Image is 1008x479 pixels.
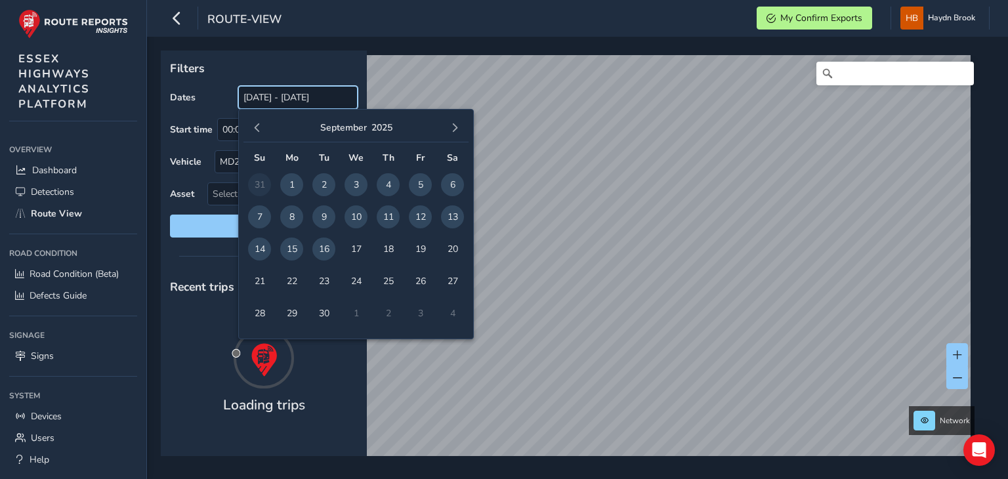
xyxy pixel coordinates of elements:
[170,188,194,200] label: Asset
[170,91,196,104] label: Dates
[223,397,305,413] h4: Loading trips
[900,7,980,30] button: Haydn Brook
[377,238,400,260] span: 18
[9,203,137,224] a: Route View
[9,285,137,306] a: Defects Guide
[377,173,400,196] span: 4
[31,186,74,198] span: Detections
[254,152,265,164] span: Su
[963,434,995,466] div: Open Intercom Messenger
[345,205,367,228] span: 10
[31,410,62,423] span: Devices
[409,205,432,228] span: 12
[441,238,464,260] span: 20
[377,205,400,228] span: 11
[377,270,400,293] span: 25
[30,289,87,302] span: Defects Guide
[900,7,923,30] img: diamond-layout
[32,164,77,177] span: Dashboard
[18,51,90,112] span: ESSEX HIGHWAYS ANALYTICS PLATFORM
[9,427,137,449] a: Users
[180,220,348,232] span: Reset filters
[383,152,394,164] span: Th
[757,7,872,30] button: My Confirm Exports
[441,270,464,293] span: 27
[170,60,358,77] p: Filters
[409,173,432,196] span: 5
[348,152,364,164] span: We
[9,386,137,406] div: System
[280,205,303,228] span: 8
[170,156,201,168] label: Vehicle
[312,302,335,325] span: 30
[345,270,367,293] span: 24
[280,173,303,196] span: 1
[30,453,49,466] span: Help
[345,173,367,196] span: 3
[312,173,335,196] span: 2
[9,406,137,427] a: Devices
[416,152,425,164] span: Fr
[928,7,975,30] span: Haydn Brook
[280,302,303,325] span: 29
[207,11,282,30] span: route-view
[248,238,271,260] span: 14
[312,238,335,260] span: 16
[248,205,271,228] span: 7
[30,268,119,280] span: Road Condition (Beta)
[312,270,335,293] span: 23
[18,9,128,39] img: rr logo
[9,449,137,470] a: Help
[248,302,271,325] span: 28
[9,181,137,203] a: Detections
[31,207,82,220] span: Route View
[940,415,970,426] span: Network
[165,55,971,471] canvas: Map
[31,350,54,362] span: Signs
[208,183,335,205] span: Select an asset code
[371,121,392,134] button: 2025
[319,152,329,164] span: Tu
[345,238,367,260] span: 17
[9,325,137,345] div: Signage
[285,152,299,164] span: Mo
[9,243,137,263] div: Road Condition
[409,270,432,293] span: 26
[9,345,137,367] a: Signs
[170,215,358,238] button: Reset filters
[31,432,54,444] span: Users
[441,173,464,196] span: 6
[9,263,137,285] a: Road Condition (Beta)
[780,12,862,24] span: My Confirm Exports
[409,238,432,260] span: 19
[280,270,303,293] span: 22
[9,140,137,159] div: Overview
[170,279,234,295] span: Recent trips
[447,152,458,164] span: Sa
[320,121,367,134] button: September
[9,159,137,181] a: Dashboard
[280,238,303,260] span: 15
[170,123,213,136] label: Start time
[248,270,271,293] span: 21
[441,205,464,228] span: 13
[816,62,974,85] input: Search
[312,205,335,228] span: 9
[215,151,335,173] div: MD25 BAO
